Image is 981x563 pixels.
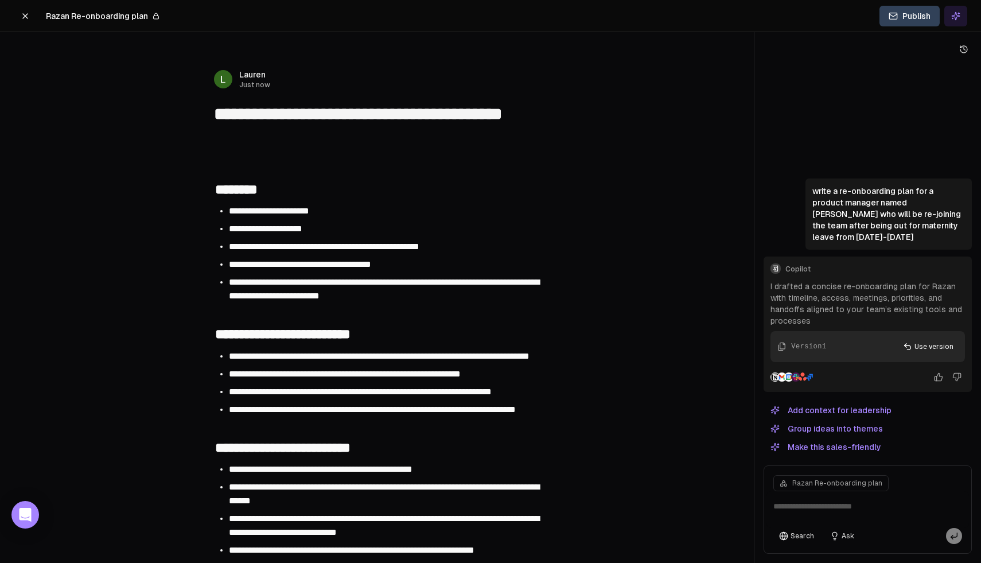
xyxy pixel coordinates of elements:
[791,341,826,352] div: Version 1
[239,80,270,90] span: Just now
[777,372,787,382] img: Gmail
[879,6,940,26] button: Publish
[805,372,814,382] img: Jira
[770,281,965,327] p: I drafted a concise re-onboarding plan for Razan with timeline, access, meetings, priorities, and...
[784,372,793,382] img: Google Calendar
[791,372,800,382] img: Slack
[770,372,780,382] img: Notion
[46,10,148,22] span: Razan Re-onboarding plan
[812,185,965,243] p: write a re-onboarding plan for a product manager named [PERSON_NAME] who will be re-joining the t...
[239,69,270,80] span: Lauren
[214,70,232,88] img: _image
[764,440,888,454] button: Make this sales-friendly
[11,501,39,529] div: Open Intercom Messenger
[792,479,882,488] span: Razan Re-onboarding plan
[824,528,860,544] button: Ask
[773,528,820,544] button: Search
[785,265,965,274] span: Copilot
[896,338,960,355] button: Use version
[764,422,890,436] button: Group ideas into themes
[798,372,807,381] img: Asana
[764,403,898,417] button: Add context for leadership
